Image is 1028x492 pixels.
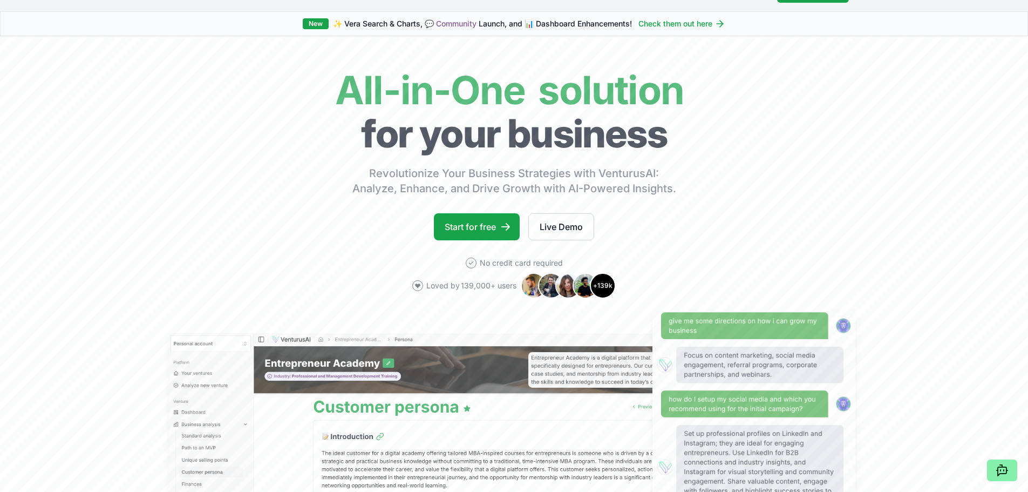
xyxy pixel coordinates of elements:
div: New [303,18,329,29]
img: Avatar 3 [555,273,581,299]
span: ✨ Vera Search & Charts, 💬 Launch, and 📊 Dashboard Enhancements! [333,18,632,29]
img: Avatar 2 [538,273,564,299]
a: Live Demo [528,213,594,240]
img: Avatar 4 [573,273,598,299]
img: Avatar 1 [521,273,547,299]
a: Community [436,19,476,28]
a: Start for free [434,213,520,240]
a: Check them out here [638,18,725,29]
